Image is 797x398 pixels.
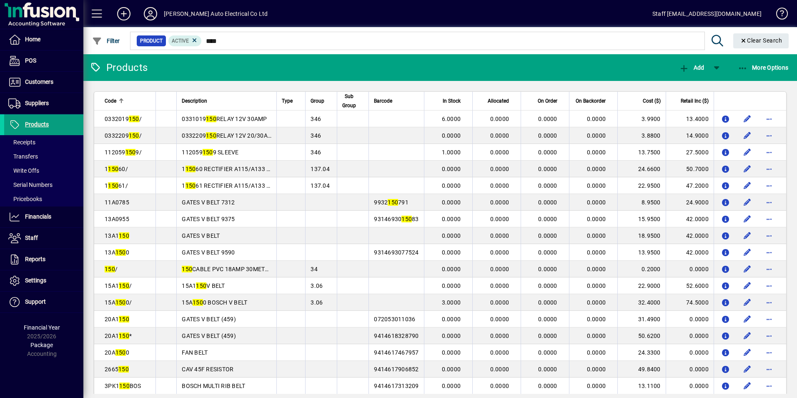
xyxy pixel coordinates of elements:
[311,266,318,272] span: 34
[762,179,776,192] button: More options
[490,333,509,339] span: 0.0000
[587,383,606,389] span: 0.0000
[105,249,129,256] span: 13A 0
[140,37,163,45] span: Product
[490,299,509,306] span: 0.0000
[617,378,665,394] td: 13.1100
[666,327,714,344] td: 0.0000
[490,216,509,222] span: 0.0000
[105,216,129,222] span: 13A0955
[105,182,128,189] span: 1 61/
[203,149,213,156] em: 150
[587,299,606,306] span: 0.0000
[182,96,207,106] span: Description
[762,246,776,259] button: More options
[538,383,557,389] span: 0.0000
[490,349,509,356] span: 0.0000
[90,33,122,48] button: Filter
[538,299,557,306] span: 0.0000
[311,282,323,289] span: 3.06
[587,316,606,322] span: 0.0000
[119,282,129,289] em: 150
[182,132,291,139] span: 0332209 RELAY 12V 20/30A C/OVER
[401,216,412,222] em: 150
[125,149,136,156] em: 150
[741,129,754,142] button: Edit
[105,96,116,106] span: Code
[538,349,557,356] span: 0.0000
[587,366,606,373] span: 0.0000
[762,129,776,142] button: More options
[182,166,286,172] span: 1 60 RECTIFIER A115/A133 ILR531
[666,161,714,177] td: 50.7000
[442,383,461,389] span: 0.0000
[677,60,706,75] button: Add
[90,61,148,74] div: Products
[681,96,709,106] span: Retail Inc ($)
[442,132,461,139] span: 0.0000
[538,216,557,222] span: 0.0000
[538,366,557,373] span: 0.0000
[182,316,236,322] span: GATES V BELT (459)
[185,182,196,189] em: 150
[587,216,606,222] span: 0.0000
[538,132,557,139] span: 0.0000
[538,149,557,156] span: 0.0000
[587,249,606,256] span: 0.0000
[25,121,49,128] span: Products
[4,270,83,291] a: Settings
[129,116,139,122] em: 150
[282,96,300,106] div: Type
[666,294,714,311] td: 74.5000
[115,299,126,306] em: 150
[4,249,83,270] a: Reports
[105,132,142,139] span: 0332209 /
[182,216,235,222] span: GATES V BELT 9375
[762,379,776,393] button: More options
[538,266,557,272] span: 0.0000
[666,277,714,294] td: 52.6000
[105,366,129,373] span: 2665
[8,139,35,146] span: Receipts
[666,227,714,244] td: 42.0000
[4,164,83,178] a: Write Offs
[442,199,461,206] span: 0.0000
[587,333,606,339] span: 0.0000
[762,162,776,176] button: More options
[617,294,665,311] td: 32.4000
[182,96,271,106] div: Description
[311,96,324,106] span: Group
[490,383,509,389] span: 0.0000
[736,60,791,75] button: More Options
[182,366,233,373] span: CAV 45F RESISTOR
[666,311,714,327] td: 0.0000
[108,182,118,189] em: 150
[182,249,235,256] span: GATES V BELT 9590
[25,277,46,284] span: Settings
[741,379,754,393] button: Edit
[617,327,665,344] td: 50.6200
[25,78,53,85] span: Customers
[206,132,216,139] em: 150
[25,234,38,241] span: Staff
[172,38,189,44] span: Active
[762,296,776,309] button: More options
[105,116,142,122] span: 0332019 /
[442,182,461,189] span: 0.0000
[168,35,202,46] mat-chip: Activation Status: Active
[490,316,509,322] span: 0.0000
[185,166,196,172] em: 150
[443,96,461,106] span: In Stock
[311,132,321,139] span: 346
[666,111,714,127] td: 13.4000
[374,216,419,222] span: 93146930 83
[442,333,461,339] span: 0.0000
[587,349,606,356] span: 0.0000
[538,232,557,239] span: 0.0000
[442,116,461,122] span: 6.0000
[25,100,49,106] span: Suppliers
[617,277,665,294] td: 22.9000
[4,29,83,50] a: Home
[311,299,323,306] span: 3.06
[741,312,754,326] button: Edit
